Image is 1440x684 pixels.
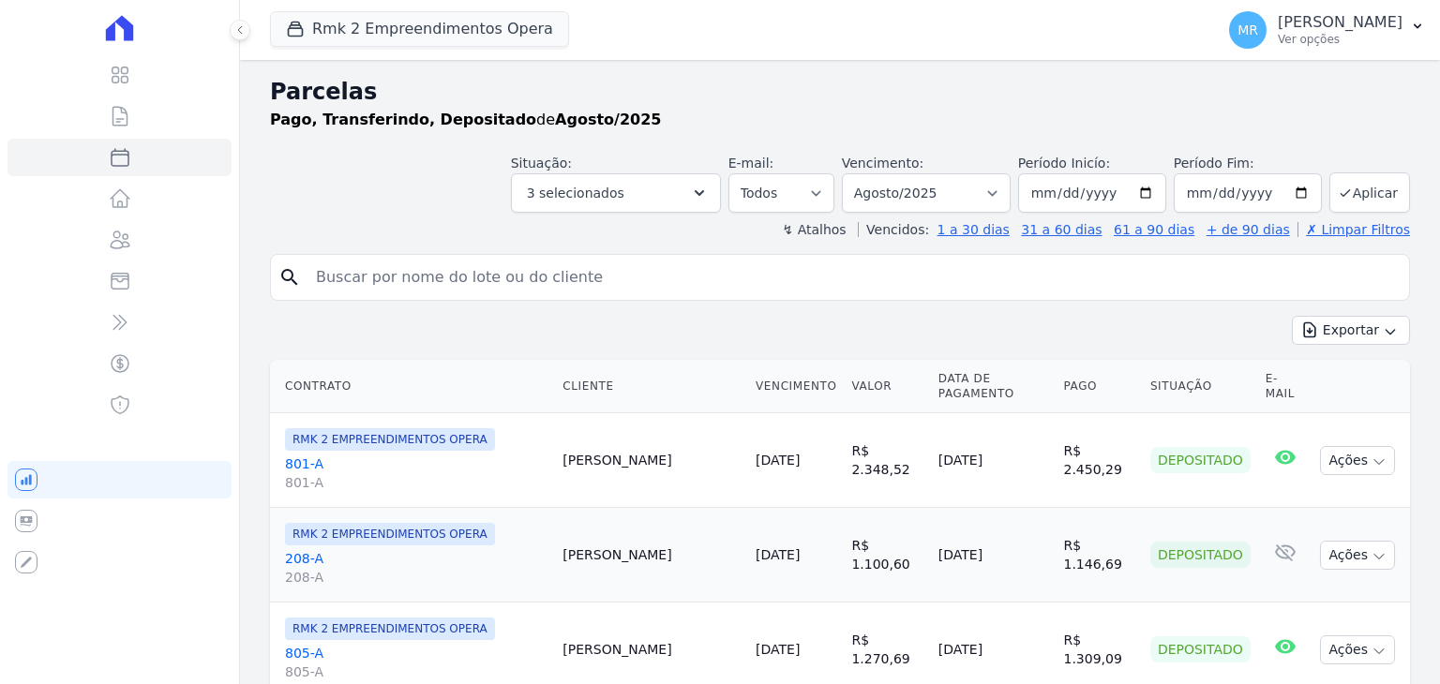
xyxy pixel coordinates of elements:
a: 61 a 90 dias [1114,222,1194,237]
button: Ações [1320,541,1395,570]
button: 3 selecionados [511,173,721,213]
th: Vencimento [748,360,844,413]
td: R$ 2.450,29 [1056,413,1142,508]
div: Depositado [1150,636,1251,662]
td: [DATE] [931,413,1057,508]
span: 805-A [285,662,547,681]
a: + de 90 dias [1207,222,1290,237]
a: [DATE] [756,547,800,562]
td: [DATE] [931,508,1057,602]
button: MR [PERSON_NAME] Ver opções [1214,4,1440,56]
span: RMK 2 EMPREENDIMENTOS OPERA [285,523,495,545]
span: 3 selecionados [527,182,624,204]
button: Exportar [1292,316,1410,345]
a: 1 a 30 dias [937,222,1010,237]
span: 801-A [285,473,547,492]
th: Valor [844,360,930,413]
span: RMK 2 EMPREENDIMENTOS OPERA [285,428,495,451]
p: [PERSON_NAME] [1278,13,1402,32]
div: Depositado [1150,447,1251,473]
a: 801-A801-A [285,454,547,492]
span: MR [1237,23,1258,37]
a: [DATE] [756,642,800,657]
th: Data de Pagamento [931,360,1057,413]
i: search [278,266,301,289]
input: Buscar por nome do lote ou do cliente [305,259,1402,296]
strong: Agosto/2025 [555,111,661,128]
div: Depositado [1150,542,1251,568]
button: Ações [1320,635,1395,664]
td: [PERSON_NAME] [555,508,748,602]
label: Vencidos: [858,222,929,237]
td: R$ 1.146,69 [1056,508,1142,602]
a: [DATE] [756,453,800,468]
label: ↯ Atalhos [782,222,846,237]
th: Situação [1143,360,1258,413]
p: Ver opções [1278,32,1402,47]
td: [PERSON_NAME] [555,413,748,508]
label: Período Fim: [1174,154,1322,173]
button: Rmk 2 Empreendimentos Opera [270,11,569,47]
th: E-mail [1258,360,1313,413]
a: 31 a 60 dias [1021,222,1102,237]
p: de [270,109,661,131]
th: Pago [1056,360,1142,413]
strong: Pago, Transferindo, Depositado [270,111,536,128]
h2: Parcelas [270,75,1410,109]
a: ✗ Limpar Filtros [1297,222,1410,237]
a: 805-A805-A [285,644,547,681]
span: RMK 2 EMPREENDIMENTOS OPERA [285,617,495,640]
label: E-mail: [728,156,774,171]
td: R$ 2.348,52 [844,413,930,508]
label: Vencimento: [842,156,923,171]
label: Situação: [511,156,572,171]
button: Aplicar [1329,172,1410,213]
a: 208-A208-A [285,549,547,587]
td: R$ 1.100,60 [844,508,930,602]
span: 208-A [285,568,547,587]
button: Ações [1320,446,1395,475]
label: Período Inicío: [1018,156,1110,171]
th: Contrato [270,360,555,413]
